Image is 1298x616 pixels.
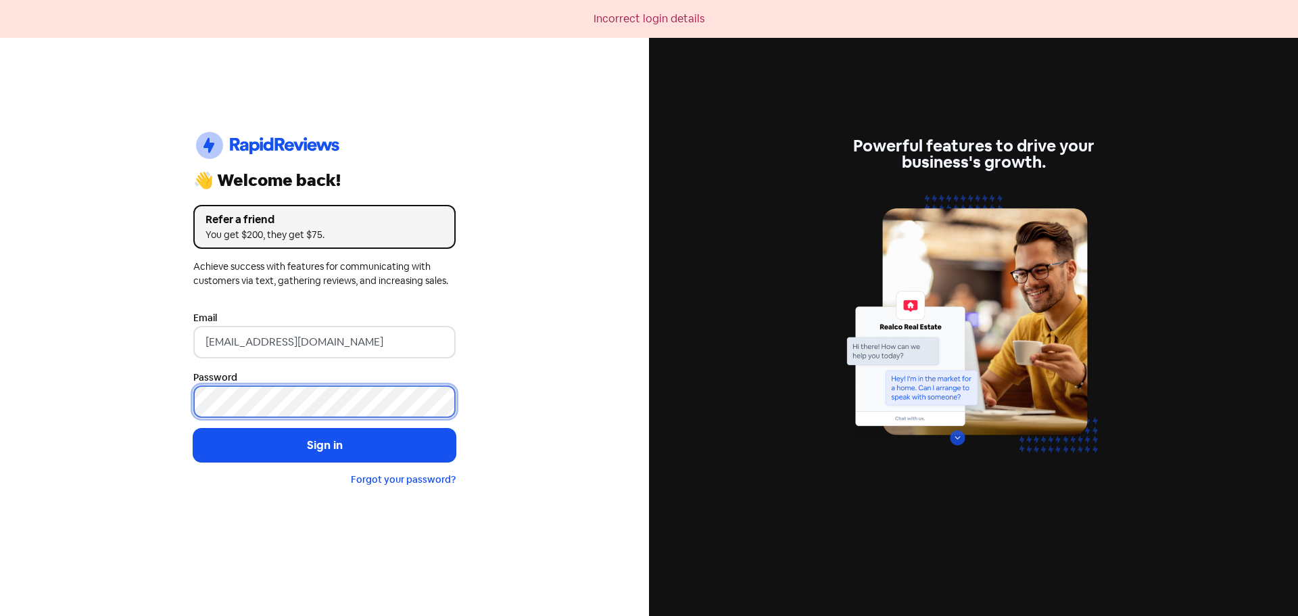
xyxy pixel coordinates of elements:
[842,138,1105,170] div: Powerful features to drive your business's growth.
[206,212,443,228] div: Refer a friend
[193,172,456,189] div: 👋 Welcome back!
[193,429,456,463] button: Sign in
[193,311,217,325] label: Email
[206,228,443,242] div: You get $200, they get $75.
[351,473,456,485] a: Forgot your password?
[193,260,456,288] div: Achieve success with features for communicating with customers via text, gathering reviews, and i...
[193,371,237,385] label: Password
[193,326,456,358] input: Enter your email address...
[842,187,1105,478] img: web-chat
